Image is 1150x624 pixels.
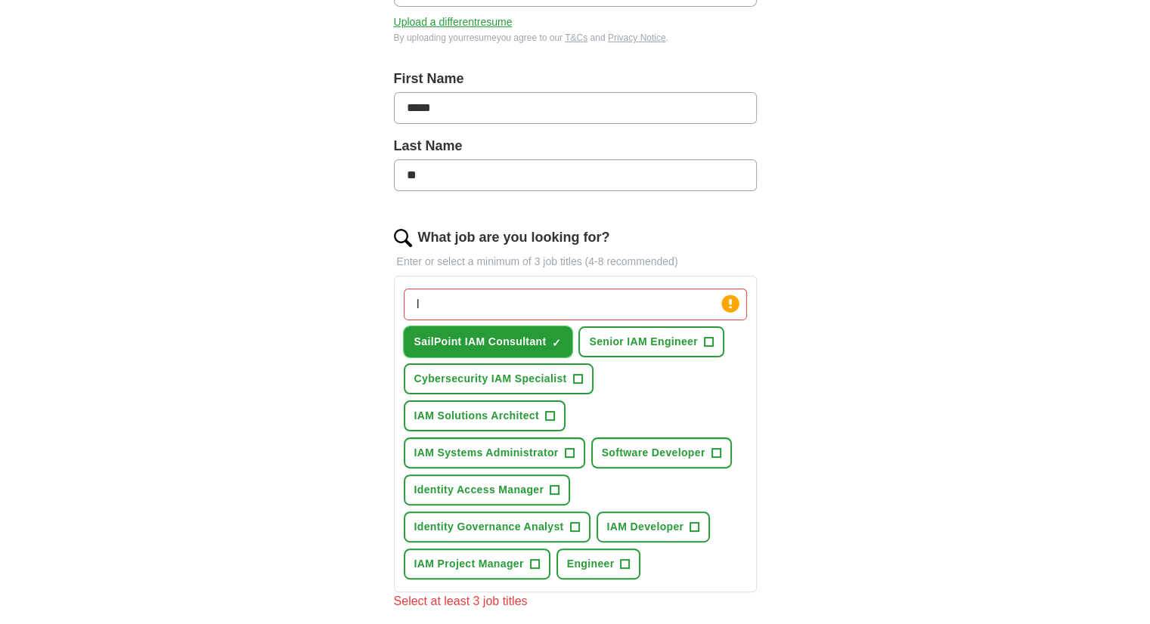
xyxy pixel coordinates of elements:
span: Senior IAM Engineer [589,334,698,350]
button: IAM Solutions Architect [404,400,566,431]
span: SailPoint IAM Consultant [414,334,547,350]
button: IAM Project Manager [404,548,550,579]
span: Cybersecurity IAM Specialist [414,371,567,387]
span: Identity Governance Analyst [414,519,564,535]
button: Cybersecurity IAM Specialist [404,363,594,394]
label: Last Name [394,136,757,156]
input: Type a job title and press enter [404,289,747,320]
img: search.png [394,229,412,247]
label: What job are you looking for? [418,227,610,248]
span: IAM Project Manager [414,556,524,572]
span: Engineer [567,556,615,572]
p: Enter or select a minimum of 3 job titles (4-8 recommended) [394,254,757,270]
span: IAM Systems Administrator [414,445,559,461]
label: First Name [394,69,757,89]
button: SailPoint IAM Consultant✓ [404,326,573,357]
span: Identity Access Manager [414,482,544,498]
div: By uploading your resume you agree to our and . [394,31,757,45]
button: Identity Access Manager [404,474,571,505]
a: Privacy Notice [608,32,666,43]
span: IAM Solutions Architect [414,408,539,424]
button: Identity Governance Analyst [404,511,590,542]
button: Upload a differentresume [394,14,513,30]
button: IAM Systems Administrator [404,437,585,468]
span: IAM Developer [607,519,684,535]
a: T&Cs [565,32,587,43]
span: Software Developer [602,445,705,461]
button: Engineer [556,548,641,579]
button: Senior IAM Engineer [578,326,724,357]
div: Select at least 3 job titles [394,592,757,610]
span: ✓ [552,337,561,349]
button: IAM Developer [597,511,711,542]
button: Software Developer [591,437,732,468]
